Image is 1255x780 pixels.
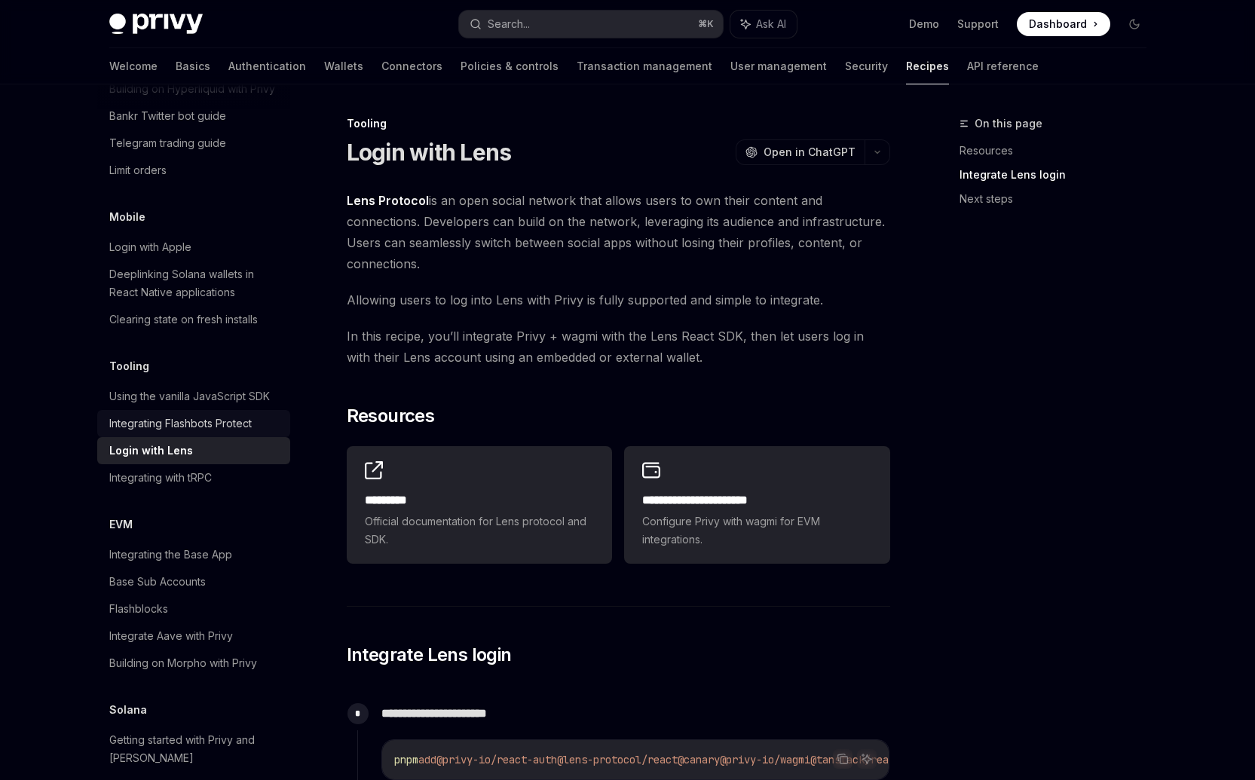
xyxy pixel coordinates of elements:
span: Official documentation for Lens protocol and SDK. [365,512,594,549]
div: Login with Lens [109,442,193,460]
a: Resources [960,139,1159,163]
a: Integrating Flashbots Protect [97,410,290,437]
a: Integrating with tRPC [97,464,290,491]
a: Wallets [324,48,363,84]
span: Dashboard [1029,17,1087,32]
a: User management [730,48,827,84]
span: Open in ChatGPT [764,145,856,160]
span: On this page [975,115,1042,133]
a: API reference [967,48,1039,84]
a: Policies & controls [461,48,559,84]
span: Configure Privy with wagmi for EVM integrations. [642,512,871,549]
button: Ask AI [730,11,797,38]
span: Integrate Lens login [347,643,512,667]
a: Base Sub Accounts [97,568,290,595]
a: Dashboard [1017,12,1110,36]
a: Using the vanilla JavaScript SDK [97,383,290,410]
a: Integrate Lens login [960,163,1159,187]
span: Resources [347,404,435,428]
button: Open in ChatGPT [736,139,865,165]
a: Deeplinking Solana wallets in React Native applications [97,261,290,306]
span: pnpm [394,753,418,766]
a: Getting started with Privy and [PERSON_NAME] [97,726,290,772]
span: @lens-protocol/react@canary [557,753,720,766]
span: In this recipe, you’ll integrate Privy + wagmi with the Lens React SDK, then let users log in wit... [347,326,890,368]
span: add [418,753,436,766]
a: Support [957,17,999,32]
a: Transaction management [577,48,712,84]
div: Getting started with Privy and [PERSON_NAME] [109,731,281,767]
a: Security [845,48,888,84]
a: Authentication [228,48,306,84]
div: Base Sub Accounts [109,573,206,591]
span: @tanstack/react-query [810,753,937,766]
a: Telegram trading guide [97,130,290,157]
span: is an open social network that allows users to own their content and connections. Developers can ... [347,190,890,274]
span: Ask AI [756,17,786,32]
div: Tooling [347,116,890,131]
a: Lens Protocol [347,193,429,209]
a: **** ****Official documentation for Lens protocol and SDK. [347,446,612,564]
div: Bankr Twitter bot guide [109,107,226,125]
span: @privy-io/wagmi [720,753,810,766]
button: Ask AI [857,749,877,769]
a: Basics [176,48,210,84]
a: Clearing state on fresh installs [97,306,290,333]
a: Login with Apple [97,234,290,261]
a: Demo [909,17,939,32]
h5: EVM [109,515,133,534]
div: Integrate Aave with Privy [109,627,233,645]
h5: Mobile [109,208,145,226]
button: Copy the contents from the code block [833,749,852,769]
h5: Tooling [109,357,149,375]
div: Flashblocks [109,600,168,618]
a: Limit orders [97,157,290,184]
a: Integrate Aave with Privy [97,622,290,650]
a: Connectors [381,48,442,84]
span: @privy-io/react-auth [436,753,557,766]
div: Login with Apple [109,238,191,256]
a: Integrating the Base App [97,541,290,568]
a: Building on Morpho with Privy [97,650,290,677]
button: Toggle dark mode [1122,12,1146,36]
div: Integrating Flashbots Protect [109,414,252,433]
h5: Solana [109,701,147,719]
div: Deeplinking Solana wallets in React Native applications [109,265,281,301]
div: Telegram trading guide [109,134,226,152]
div: Limit orders [109,161,167,179]
div: Integrating with tRPC [109,469,212,487]
a: Recipes [906,48,949,84]
span: ⌘ K [698,18,714,30]
div: Building on Morpho with Privy [109,654,257,672]
a: Login with Lens [97,437,290,464]
div: Using the vanilla JavaScript SDK [109,387,270,405]
div: Integrating the Base App [109,546,232,564]
a: Flashblocks [97,595,290,622]
img: dark logo [109,14,203,35]
a: Bankr Twitter bot guide [97,102,290,130]
div: Search... [488,15,530,33]
span: Allowing users to log into Lens with Privy is fully supported and simple to integrate. [347,289,890,310]
a: Next steps [960,187,1159,211]
h1: Login with Lens [347,139,512,166]
a: Welcome [109,48,158,84]
div: Clearing state on fresh installs [109,310,258,329]
button: Search...⌘K [459,11,723,38]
